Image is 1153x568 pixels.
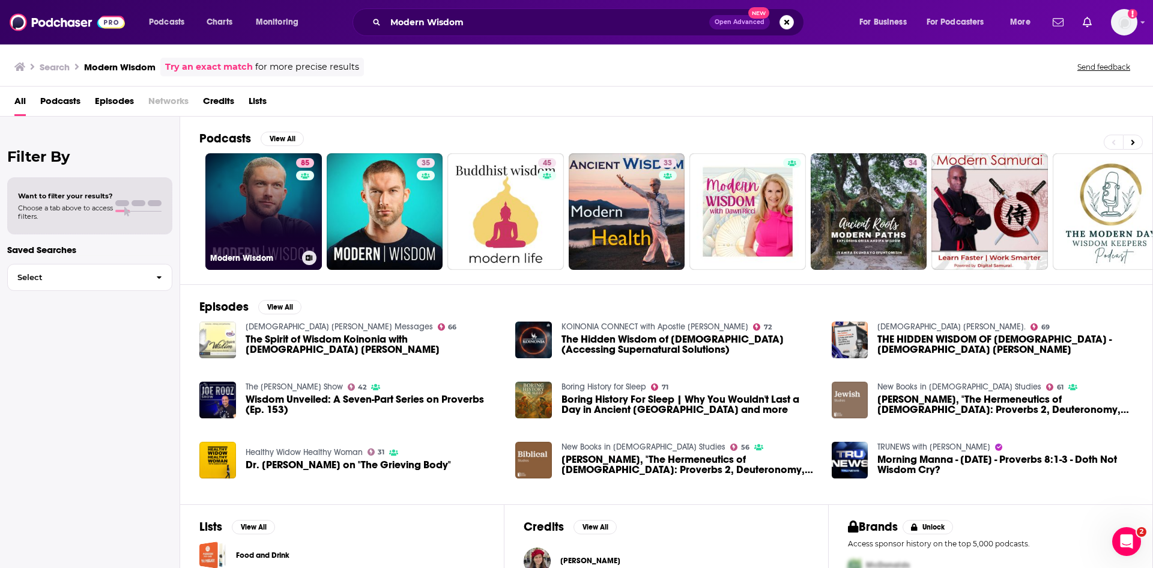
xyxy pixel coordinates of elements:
[203,91,234,116] span: Credits
[199,442,236,478] img: Dr. Mary-Frances O'Connor on "The Grieving Body"
[659,158,677,168] a: 33
[569,153,685,270] a: 33
[561,334,817,355] a: The Hidden Wisdom of God (Accessing Supernatural Solutions)
[662,385,668,390] span: 71
[141,13,200,32] button: open menu
[515,442,552,478] img: Bernd U. Schipper, "The Hermeneutics of Torah: Proverbs 2, Deuteronomy, and the Composition of Pr...
[348,383,367,391] a: 42
[664,157,672,169] span: 33
[199,519,275,534] a: ListsView All
[561,394,817,415] a: Boring History For Sleep | Why You Wouldn't Last a Day in Ancient Greece and more
[904,158,922,168] a: 34
[877,382,1041,392] a: New Books in Jewish Studies
[848,519,898,534] h2: Brands
[14,91,26,116] a: All
[438,323,457,331] a: 66
[7,244,172,255] p: Saved Searches
[327,153,443,270] a: 35
[256,14,298,31] span: Monitoring
[199,519,222,534] h2: Lists
[561,394,817,415] span: Boring History For Sleep | Why You Wouldn't Last a Day in Ancient [GEOGRAPHIC_DATA] and more
[246,460,451,470] span: Dr. [PERSON_NAME] on "The Grieving Body"
[1137,527,1146,537] span: 2
[422,157,430,169] span: 35
[903,520,954,534] button: Unlock
[246,394,501,415] a: Wisdom Unveiled: A Seven-Part Series on Proverbs (Ep. 153)
[832,382,868,418] img: Bernd U. Schipper, "The Hermeneutics of Torah: Proverbs 2, Deuteronomy, and the Composition of Pr...
[199,299,249,314] h2: Episodes
[255,60,359,74] span: for more precise results
[258,300,301,314] button: View All
[165,60,253,74] a: Try an exact match
[207,14,232,31] span: Charts
[247,13,314,32] button: open menu
[715,19,764,25] span: Open Advanced
[1111,9,1137,35] button: Show profile menu
[877,394,1133,415] span: [PERSON_NAME], "The Hermeneutics of [DEMOGRAPHIC_DATA]: Proverbs 2, Deuteronomy, and the Composit...
[84,61,156,73] h3: Modern Wisdom
[95,91,134,116] span: Episodes
[249,91,267,116] a: Lists
[709,15,770,29] button: Open AdvancedNew
[205,153,322,270] a: 85Modern Wisdom
[386,13,709,32] input: Search podcasts, credits, & more...
[919,13,1002,32] button: open menu
[515,322,552,358] img: The Hidden Wisdom of God (Accessing Supernatural Solutions)
[1046,383,1064,391] a: 61
[877,394,1133,415] a: Bernd U. Schipper, "The Hermeneutics of Torah: Proverbs 2, Deuteronomy, and the Composition of Pr...
[40,91,80,116] a: Podcasts
[1010,14,1030,31] span: More
[561,334,817,355] span: The Hidden Wisdom of [DEMOGRAPHIC_DATA] (Accessing Supernatural Solutions)
[561,382,646,392] a: Boring History for Sleep
[1074,62,1134,72] button: Send feedback
[1112,527,1141,556] iframe: Intercom live chat
[859,14,907,31] span: For Business
[246,460,451,470] a: Dr. Mary-Frances O'Connor on "The Grieving Body"
[261,132,304,146] button: View All
[199,131,251,146] h2: Podcasts
[877,442,990,452] a: TRUNEWS with Rick Wiles
[730,444,749,451] a: 56
[1128,9,1137,19] svg: Add a profile image
[1057,385,1064,390] span: 61
[448,325,456,330] span: 66
[149,14,184,31] span: Podcasts
[851,13,922,32] button: open menu
[832,322,868,358] img: THE HIDDEN WISDOM OF GOD - APOSTLE JOSHUA SELMAN
[246,382,343,392] a: The Joe Rooz Show
[538,158,556,168] a: 45
[561,322,748,332] a: KOINONIA CONNECT with Apostle Joshua Selman
[246,322,433,332] a: Apostle Joshua selman Messages
[764,325,772,330] span: 72
[7,148,172,165] h2: Filter By
[543,157,551,169] span: 45
[515,382,552,418] img: Boring History For Sleep | Why You Wouldn't Last a Day in Ancient Greece and more
[877,322,1026,332] a: Apostle Joshua Selman.
[909,157,917,169] span: 34
[832,442,868,478] img: Morning Manna - July 30, 2025 - Proverbs 8:1-3 - Doth Not Wisdom Cry?
[561,442,725,452] a: New Books in Biblical Studies
[651,383,668,391] a: 71
[8,273,147,281] span: Select
[18,192,113,200] span: Want to filter your results?
[753,323,772,331] a: 72
[1111,9,1137,35] span: Logged in as WesBurdett
[301,157,309,169] span: 85
[199,382,236,418] img: Wisdom Unveiled: A Seven-Part Series on Proverbs (Ep. 153)
[524,519,617,534] a: CreditsView All
[573,520,617,534] button: View All
[358,385,366,390] span: 42
[296,158,314,168] a: 85
[1078,12,1097,32] a: Show notifications dropdown
[10,11,125,34] img: Podchaser - Follow, Share and Rate Podcasts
